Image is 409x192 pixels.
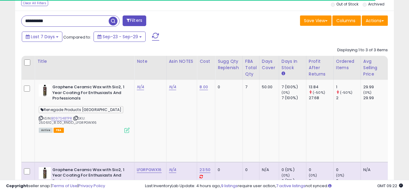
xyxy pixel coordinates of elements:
span: All listings currently available for purchase on Amazon [39,128,53,133]
div: Days Cover [262,58,276,71]
div: 7 (100%) [282,95,306,101]
small: (-50%) [340,90,352,95]
a: 8.00 [200,84,208,90]
small: (0%) [336,173,345,178]
div: Clear All Filters [21,0,48,6]
span: | SKU: 250610_8.00_RNGD_LFGRPGWX16 [39,116,97,125]
img: 41+yZKAH6JS._SL40_.jpg [39,167,51,179]
div: 13.84 [309,84,333,90]
a: Terms of Use [52,183,78,189]
div: Profit After Returns [309,58,331,77]
button: Filters [123,15,146,26]
small: (0%) [309,173,317,178]
b: Graphene Ceramic Wax with Sio2, 1 Year Coating For Enthusiasts And Professionals [52,167,126,186]
label: Out of Stock [336,2,358,7]
div: 7 (100%) [282,84,306,90]
strong: Copyright [6,183,28,189]
div: Asin NOTES [169,58,195,65]
div: N/A [363,167,383,173]
b: Graphene Ceramic Wax with Sio2, 1 Year Coating For Enthusiasts And Professionals [52,84,126,103]
small: Days In Stock. [282,71,285,76]
div: 0 [309,167,333,173]
div: 0 (0%) [282,167,306,173]
div: Ordered Items [336,58,358,71]
a: 23.50 [200,167,210,173]
button: Actions [362,15,388,26]
div: Last InventoryLab Update: 4 hours ago, require user action, not synced. [145,183,403,189]
div: 50.00 [262,84,274,90]
div: Title [37,58,132,65]
a: N/A [169,84,176,90]
div: Cost [200,58,213,65]
div: 29.99 [363,84,388,90]
span: Compared to: [63,34,91,40]
div: 7 [245,84,255,90]
div: FBA Total Qty [245,58,257,77]
div: Avg Selling Price [363,58,385,77]
small: (-50%) [313,90,325,95]
div: ASIN: [39,84,130,132]
small: (0%) [282,173,290,178]
div: 0 [218,167,238,173]
div: 2 [336,95,361,101]
th: Please note that this number is a calculation based on your required days of coverage and your ve... [215,56,243,80]
div: Sugg Qty Replenish [218,58,240,71]
div: 0 [245,167,255,173]
div: Note [137,58,164,65]
button: Columns [332,15,361,26]
span: Sep-23 - Sep-29 [103,34,138,40]
span: 2025-10-7 09:22 GMT [377,183,403,189]
th: CSV column name: cust_attr_1_ Asin NOTES [166,56,197,80]
span: Renegade Products [GEOGRAPHIC_DATA] [39,106,123,113]
div: Displaying 1 to 3 of 3 items [337,47,388,53]
button: Save View [300,15,331,26]
a: 7 active listings [276,183,305,189]
div: seller snap | | [6,183,105,189]
span: Columns [336,18,355,24]
a: N/A [137,84,144,90]
div: 0 [336,167,361,173]
small: (0%) [363,90,372,95]
div: 1 [336,84,361,90]
div: 0 [218,84,238,90]
button: Sep-23 - Sep-29 [94,32,146,42]
small: (0%) [282,90,290,95]
span: FBA [54,128,64,133]
span: Last 7 Days [31,34,55,40]
a: N/A [169,167,176,173]
button: Last 7 Days [22,32,62,42]
div: Days In Stock [282,58,304,71]
img: 41+yZKAH6JS._SL40_.jpg [39,84,51,96]
a: Privacy Policy [78,183,105,189]
a: LFGRPGWX16 [137,167,162,173]
a: 9 listings [221,183,238,189]
div: 29.99 [363,95,388,101]
label: Archived [368,2,384,7]
div: N/A [262,167,274,173]
a: B097S48TPR [51,116,72,121]
div: 27.68 [309,95,333,101]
